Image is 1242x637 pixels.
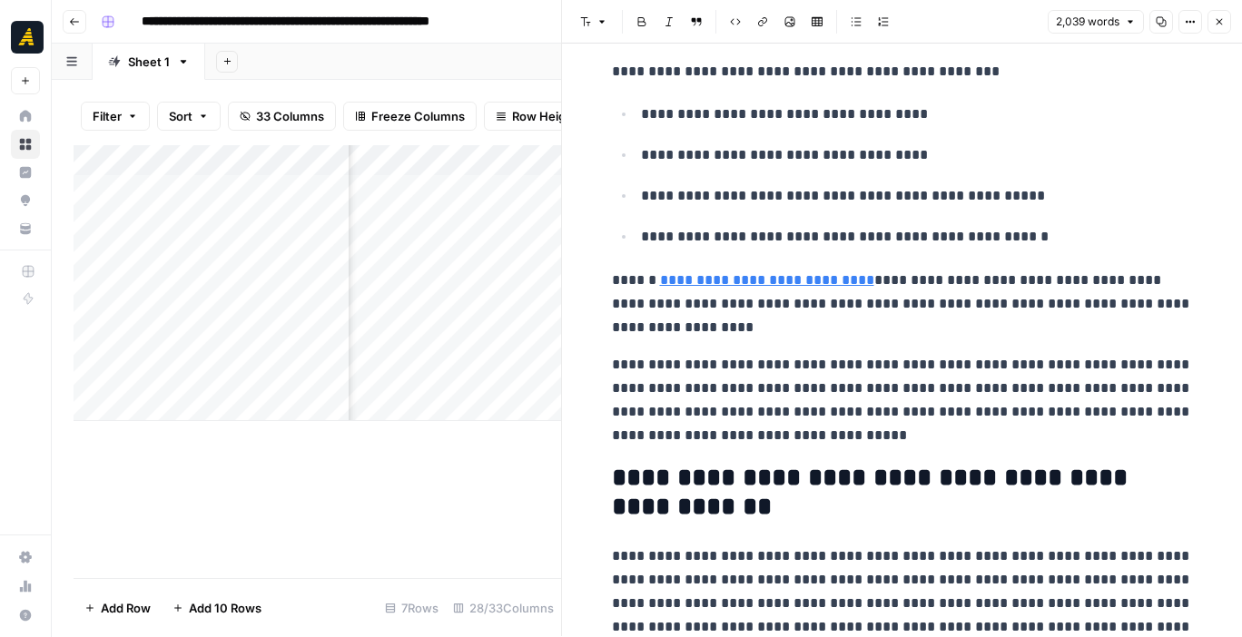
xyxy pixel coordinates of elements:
a: Your Data [11,214,40,243]
span: Row Height [512,107,577,125]
div: Sheet 1 [128,53,170,71]
button: Freeze Columns [343,102,477,131]
div: 7 Rows [378,593,446,622]
button: Add 10 Rows [162,593,272,622]
a: Settings [11,543,40,572]
button: Help + Support [11,601,40,630]
span: Add 10 Rows [189,599,261,617]
span: Add Row [101,599,151,617]
span: 33 Columns [256,107,324,125]
a: Usage [11,572,40,601]
button: Add Row [74,593,162,622]
span: Filter [93,107,122,125]
span: 2,039 words [1056,14,1119,30]
a: Sheet 1 [93,44,205,80]
button: Filter [81,102,150,131]
a: Insights [11,158,40,187]
div: 28/33 Columns [446,593,561,622]
a: Browse [11,130,40,159]
img: Marketers in Demand Logo [11,21,44,54]
button: 33 Columns [228,102,336,131]
a: Home [11,102,40,131]
span: Sort [169,107,192,125]
button: Sort [157,102,221,131]
button: Workspace: Marketers in Demand [11,15,40,60]
button: 2,039 words [1048,10,1144,34]
button: Row Height [484,102,589,131]
a: Opportunities [11,186,40,215]
span: Freeze Columns [371,107,465,125]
